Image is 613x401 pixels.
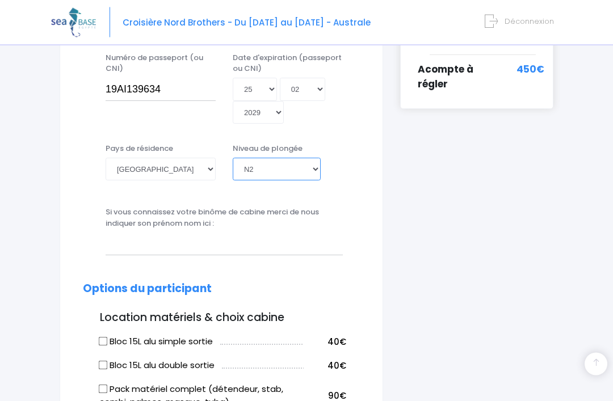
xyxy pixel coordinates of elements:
span: Prix total de la réservation [418,26,470,48]
span: 450€ [517,63,544,78]
span: Acompte à régler [418,63,473,91]
label: Pays de résidence [106,143,173,155]
label: Bloc 15L alu double sortie [99,360,215,373]
span: Croisière Nord Brothers - Du [DATE] au [DATE] - Australe [123,16,371,28]
span: 40€ [328,336,346,348]
input: Bloc 15L alu double sortie [99,361,108,370]
label: Numéro de passeport (ou CNI) [106,53,216,75]
span: Déconnexion [505,16,554,27]
label: Niveau de plongée [233,143,303,155]
h3: Location matériels & choix cabine [83,312,360,325]
label: Date d'expiration (passeport ou CNI) [233,53,343,75]
h2: Options du participant [83,283,360,296]
input: Pack matériel complet (détendeur, stab, combi, palmes, masque, tuba) [99,385,108,394]
label: Si vous connaissez votre binôme de cabine merci de nous indiquer son prénom nom ici : [106,207,343,229]
span: 40€ [328,360,346,372]
label: Bloc 15L alu simple sortie [99,336,213,349]
input: Bloc 15L alu simple sortie [99,337,108,347]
